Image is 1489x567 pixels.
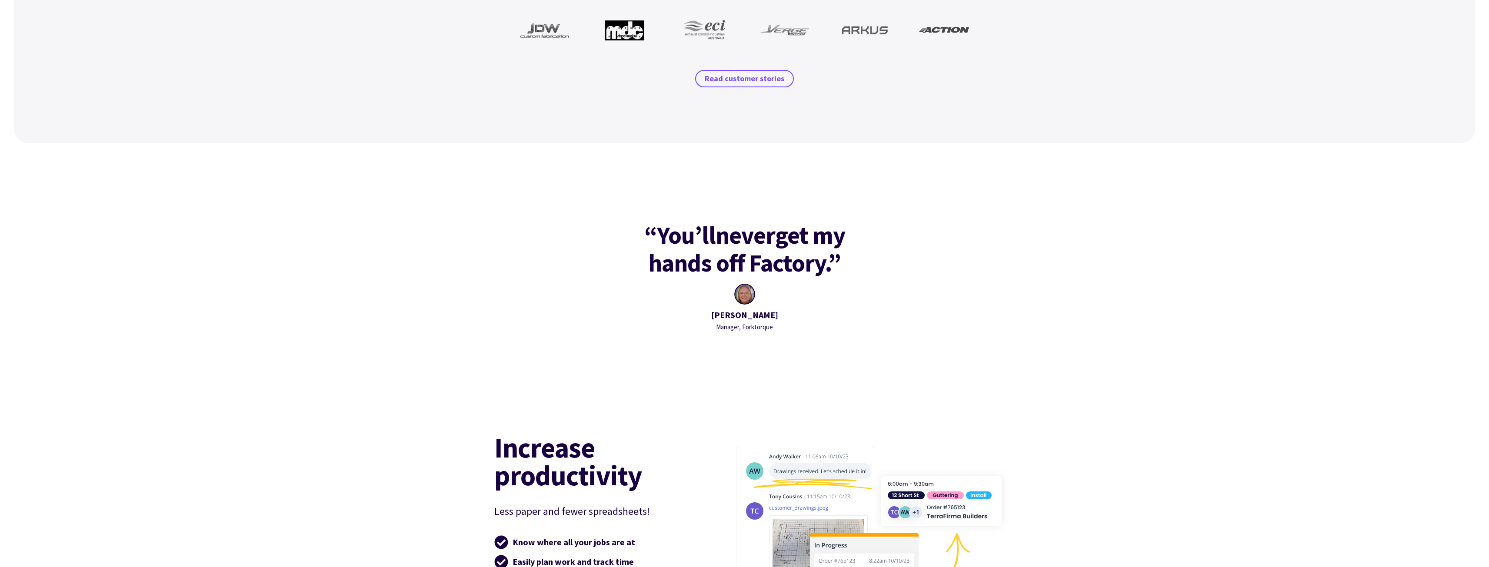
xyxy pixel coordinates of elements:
div: Manager, Forktorque [711,322,778,332]
h3: “You’ll get my hands off Factory.” [618,221,872,277]
p: Less paper and fewer spreadsheets! [494,503,695,520]
strong: Know where all your jobs are at [513,537,635,547]
mark: never [716,221,775,249]
h2: Increase productivity [494,434,695,489]
iframe: Chat Widget [1340,473,1489,567]
strong: Easily plan work and track time [513,556,634,567]
strong: [PERSON_NAME] [711,309,778,320]
a: Read customer stories [695,70,794,87]
span: Read customer stories [705,73,784,84]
